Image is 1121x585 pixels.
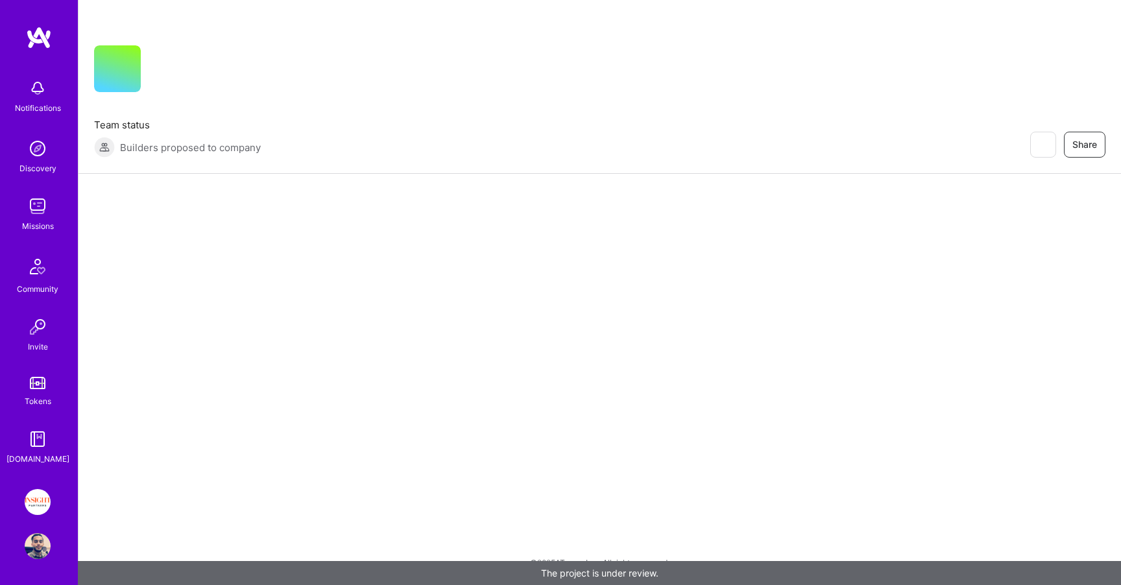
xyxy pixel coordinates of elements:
img: User Avatar [25,533,51,559]
div: [DOMAIN_NAME] [6,452,69,466]
div: Discovery [19,161,56,175]
span: Team status [94,118,261,132]
img: Insight Partners: Data & AI - Sourcing [25,489,51,515]
a: User Avatar [21,533,54,559]
img: guide book [25,426,51,452]
img: teamwork [25,193,51,219]
div: The project is under review. [78,561,1121,585]
div: Missions [22,219,54,233]
span: Share [1072,138,1097,151]
img: Builders proposed to company [94,137,115,158]
div: Community [17,282,58,296]
a: Insight Partners: Data & AI - Sourcing [21,489,54,515]
img: logo [26,26,52,49]
i: icon EyeClosed [1037,139,1048,150]
div: Invite [28,340,48,353]
img: Invite [25,314,51,340]
img: Community [22,251,53,282]
div: Notifications [15,101,61,115]
img: bell [25,75,51,101]
img: discovery [25,136,51,161]
div: Tokens [25,394,51,408]
i: icon CompanyGray [156,66,167,77]
button: Share [1064,132,1105,158]
img: tokens [30,377,45,389]
span: Builders proposed to company [120,141,261,154]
